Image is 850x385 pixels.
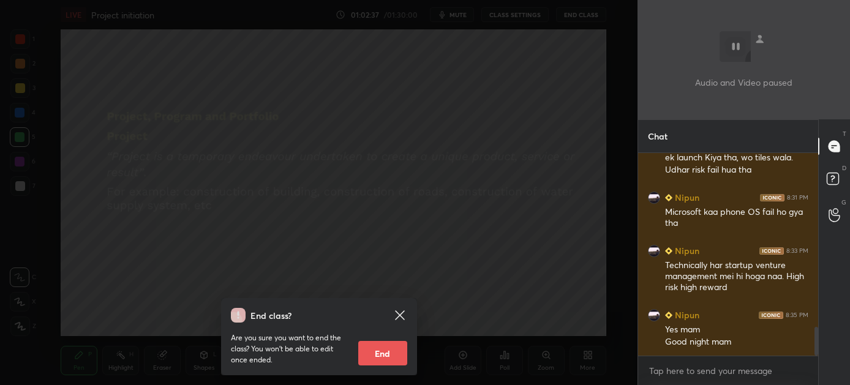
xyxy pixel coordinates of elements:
[672,191,699,204] h6: Nipun
[786,312,808,319] div: 8:35 PM
[842,163,846,173] p: D
[665,247,672,255] img: Learner_Badge_beginner_1_8b307cf2a0.svg
[665,260,808,294] div: Technically har startup venture management mei hi hoga naa. High risk high reward
[665,164,808,176] div: Udhar risk fail hua tha
[250,309,291,322] h4: End class?
[231,332,348,365] p: Are you sure you want to end the class? You won’t be able to edit once ended.
[665,336,808,348] div: Good night mam
[672,308,699,321] h6: Nipun
[787,194,808,201] div: 8:31 PM
[672,244,699,257] h6: Nipun
[786,247,808,255] div: 8:33 PM
[843,129,846,138] p: T
[759,312,783,319] img: iconic-dark.1390631f.png
[760,194,784,201] img: iconic-dark.1390631f.png
[358,341,407,365] button: End
[665,312,672,319] img: Learner_Badge_beginner_1_8b307cf2a0.svg
[665,194,672,201] img: Learner_Badge_beginner_1_8b307cf2a0.svg
[638,153,818,356] div: grid
[841,198,846,207] p: G
[759,247,784,255] img: iconic-dark.1390631f.png
[648,245,660,257] img: dcf135cfede144ce86757e5b5a1983d7.jpg
[665,324,808,336] div: Yes mam
[695,76,792,89] p: Audio and Video paused
[638,120,677,152] p: Chat
[648,192,660,204] img: dcf135cfede144ce86757e5b5a1983d7.jpg
[665,206,808,230] div: Microsoft kaa phone OS fail ho gya tha
[648,309,660,321] img: dcf135cfede144ce86757e5b5a1983d7.jpg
